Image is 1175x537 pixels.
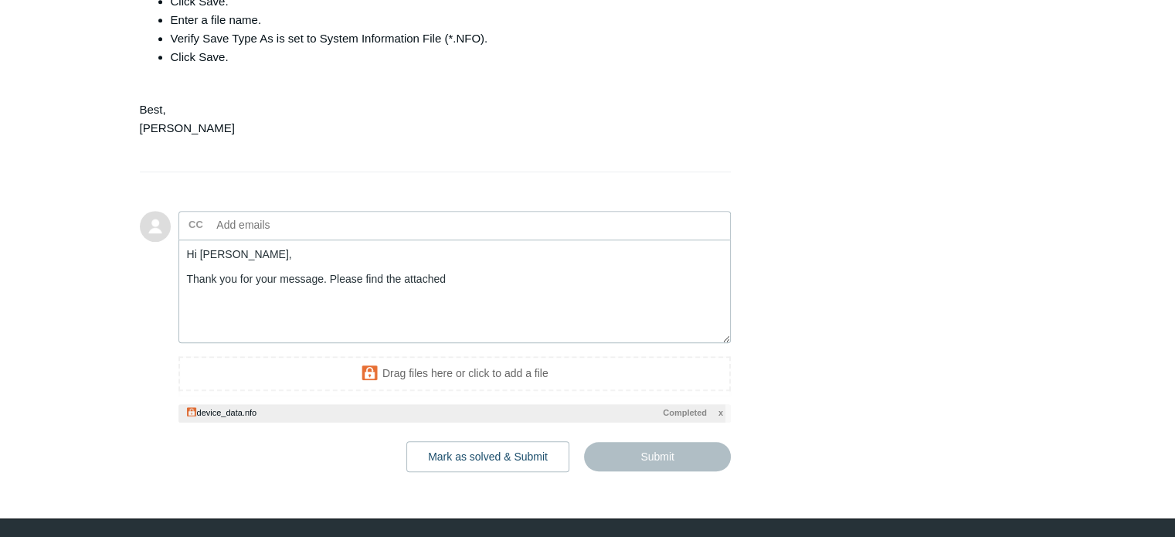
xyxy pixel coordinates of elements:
li: Click Save. [171,48,716,66]
span: Completed [663,406,707,420]
li: Enter a file name. [171,11,716,29]
label: CC [188,213,203,236]
span: x [718,406,723,420]
li: Verify Save Type As is set to System Information File (*.NFO). [171,29,716,48]
button: Mark as solved & Submit [406,441,569,472]
input: Submit [584,442,731,471]
textarea: Add your reply [178,240,732,344]
input: Add emails [211,213,377,236]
